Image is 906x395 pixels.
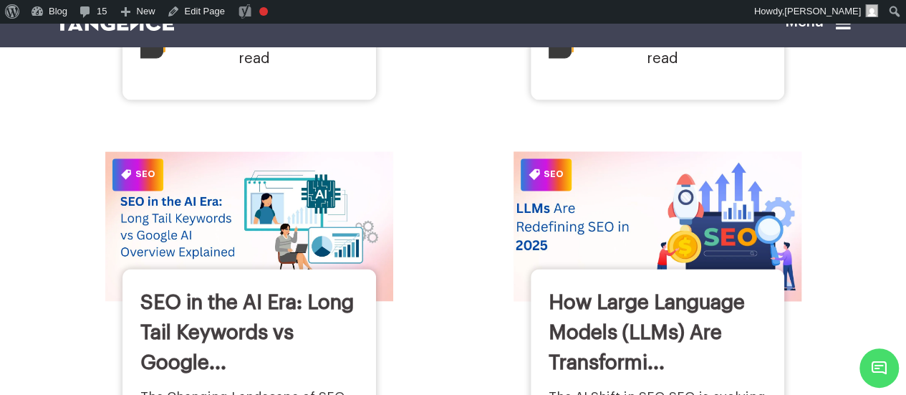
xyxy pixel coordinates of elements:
[647,36,744,66] span: minutes read
[784,6,861,16] span: [PERSON_NAME]
[521,158,572,191] span: SEO
[238,36,336,66] span: minutes read
[105,151,393,301] img: SEO in the AI Era: Long Tail Keywords vs Google AI Overview Explained
[259,7,268,16] div: Focus keyphrase not set
[258,36,264,50] span: ~
[859,348,899,388] span: Chat Widget
[121,169,131,179] img: Category Icon
[268,36,276,50] span: 6
[112,158,163,191] span: SEO
[56,15,175,31] img: logo SVG
[666,36,673,50] span: ~
[549,292,745,372] a: How Large Language Models (LLMs) Are Transformi...
[498,144,815,309] img: How Large Language Models (LLMs) Are Transforming SEO in 2025
[529,169,539,180] img: Category Icon
[140,292,354,372] a: SEO in the AI Era: Long Tail Keywords vs Google...
[676,36,685,50] span: 9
